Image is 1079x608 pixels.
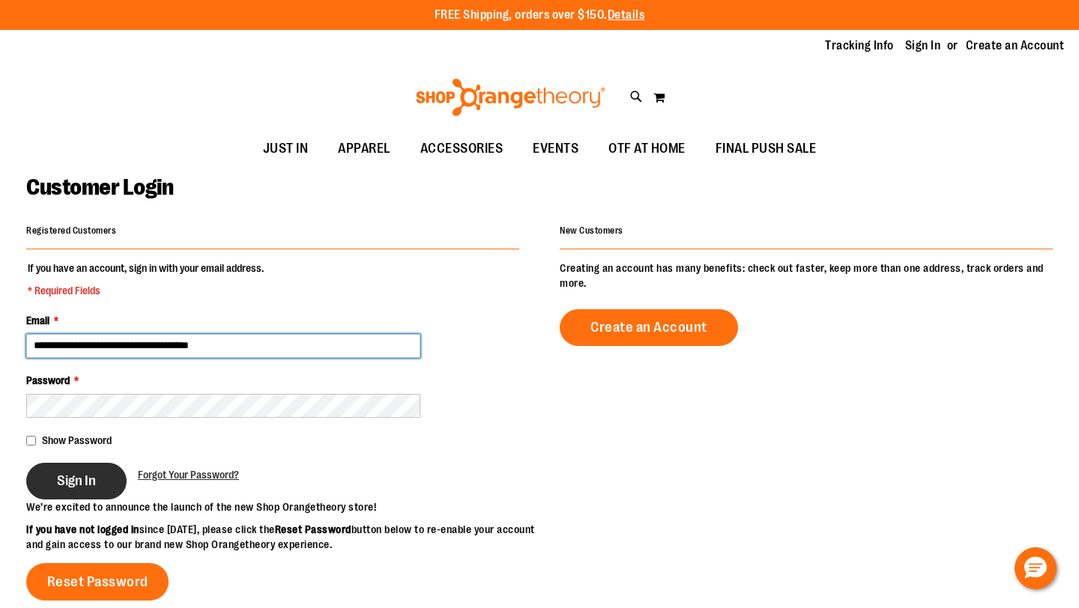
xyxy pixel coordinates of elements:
a: Reset Password [26,563,169,601]
a: Sign In [905,37,941,54]
strong: Registered Customers [26,225,116,236]
strong: Reset Password [275,523,351,535]
span: Customer Login [26,174,173,200]
p: We’re excited to announce the launch of the new Shop Orangetheory store! [26,499,539,514]
span: OTF AT HOME [608,132,686,165]
a: Create an Account [966,37,1065,54]
a: OTF AT HOME [593,132,701,166]
span: APPAREL [338,132,390,165]
span: Password [26,374,70,386]
a: Create an Account [560,309,738,346]
span: Forgot Your Password? [138,469,239,481]
span: Show Password [42,434,112,446]
p: Creating an account has many benefits: check out faster, keep more than one address, track orders... [560,261,1053,291]
span: Reset Password [47,574,148,590]
a: APPAREL [323,132,405,166]
span: FINAL PUSH SALE [716,132,817,165]
strong: If you have not logged in [26,523,139,535]
p: FREE Shipping, orders over $150. [435,7,645,24]
button: Hello, have a question? Let’s chat. [1015,547,1057,589]
span: * Required Fields [28,283,264,298]
span: Sign In [57,472,96,489]
span: ACCESSORIES [420,132,504,165]
button: Sign In [26,463,127,499]
strong: New Customers [560,225,623,236]
a: EVENTS [518,132,593,166]
a: Forgot Your Password? [138,467,239,482]
legend: If you have an account, sign in with your email address. [26,261,265,298]
a: Tracking Info [825,37,894,54]
img: Shop Orangetheory [414,79,608,116]
p: since [DATE], please click the button below to re-enable your account and gain access to our bran... [26,522,539,552]
span: Create an Account [590,319,707,335]
span: EVENTS [533,132,578,165]
a: Details [608,8,645,22]
a: ACCESSORIES [405,132,519,166]
a: JUST IN [248,132,324,166]
a: FINAL PUSH SALE [701,132,832,166]
span: Email [26,314,49,326]
span: JUST IN [263,132,309,165]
